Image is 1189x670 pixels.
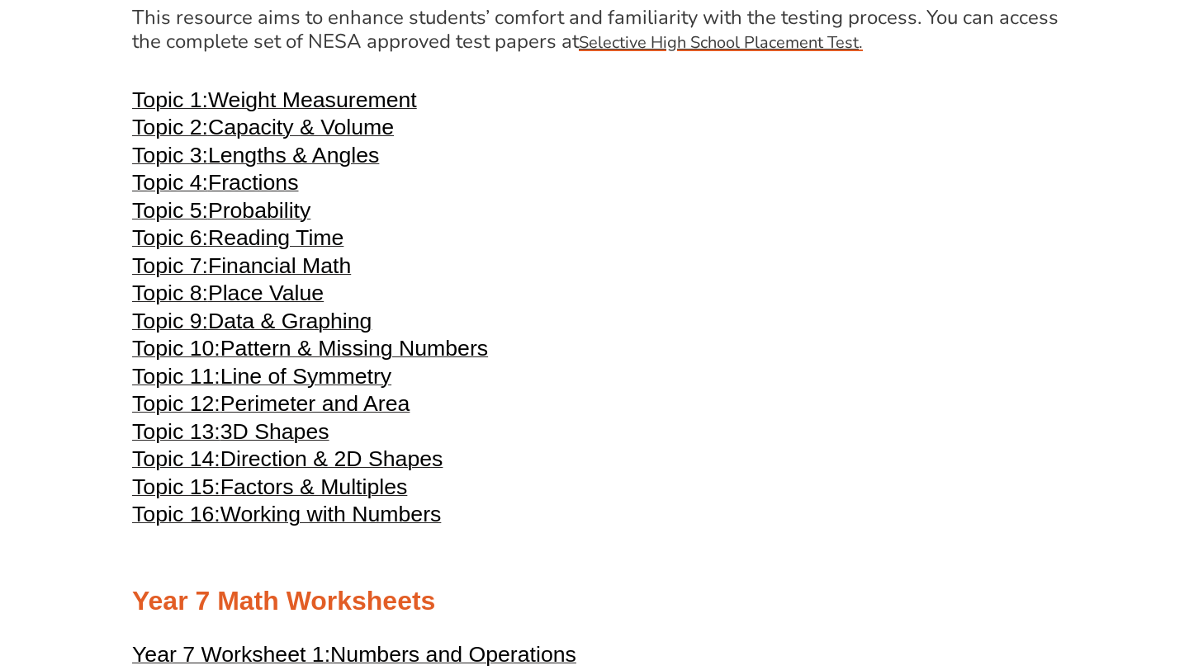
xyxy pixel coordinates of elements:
span: Financial Math [208,253,351,278]
span: Topic 4: [132,170,208,195]
a: Topic 3:Lengths & Angles [132,150,379,167]
span: Fractions [208,170,299,195]
span: Topic 7: [132,253,208,278]
span: Reading Time [208,225,343,250]
a: Topic 8:Place Value [132,288,324,304]
a: Topic 11:Line of Symmetry [132,371,391,388]
h4: This resource aims to enhance students’ comfort and familiarity with the testing process. You can... [132,6,1059,55]
a: Topic 16:Working with Numbers [132,509,441,526]
u: Selective High School Placement Test [579,31,859,54]
span: Topic 3: [132,143,208,167]
span: Lengths & Angles [208,143,379,167]
a: Topic 5:Probability [132,205,310,222]
span: Topic 1: [132,87,208,112]
span: Topic 9: [132,309,208,333]
span: Place Value [208,281,324,305]
span: Topic 16: [132,502,220,526]
span: Topic 15: [132,474,220,499]
span: Numbers and Operations [330,642,576,667]
iframe: Chat Widget [906,484,1189,670]
span: Topic 2: [132,115,208,139]
span: Line of Symmetry [220,364,391,389]
a: Selective High School Placement Test. [579,28,863,54]
a: Year 7 Worksheet 1:Numbers and Operations [132,649,576,666]
a: Topic 10:Pattern & Missing Numbers [132,343,488,360]
span: Perimeter and Area [220,391,410,416]
span: Pattern & Missing Numbers [220,336,488,361]
span: Topic 11: [132,364,220,389]
span: Capacity & Volume [208,115,394,139]
a: Topic 1:Weight Measurement [132,95,417,111]
a: Topic 7:Financial Math [132,261,351,277]
span: Weight Measurement [208,87,417,112]
h2: Year 7 Math Worksheets [132,584,1057,619]
a: Topic 6:Reading Time [132,233,343,249]
span: Year 7 Worksheet 1: [132,642,330,667]
span: Topic 8: [132,281,208,305]
span: Topic 12: [132,391,220,416]
a: Topic 14:Direction & 2D Shapes [132,454,443,470]
span: Data & Graphing [208,309,372,333]
span: Topic 6: [132,225,208,250]
span: . [859,31,863,54]
a: Topic 15:Factors & Multiples [132,482,407,498]
span: Topic 10: [132,336,220,361]
a: Topic 12:Perimeter and Area [132,399,410,415]
span: Topic 13: [132,419,220,444]
span: Factors & Multiples [220,474,408,499]
a: Topic 13:3D Shapes [132,427,329,443]
a: Topic 4:Fractions [132,177,299,194]
a: Topic 9:Data & Graphing [132,316,372,333]
span: Topic 5: [132,198,208,223]
span: Topic 14: [132,446,220,471]
span: Direction & 2D Shapes [220,446,443,471]
a: Topic 2:Capacity & Volume [132,122,394,139]
span: Probability [208,198,310,223]
span: Working with Numbers [220,502,442,526]
span: 3D Shapes [220,419,329,444]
